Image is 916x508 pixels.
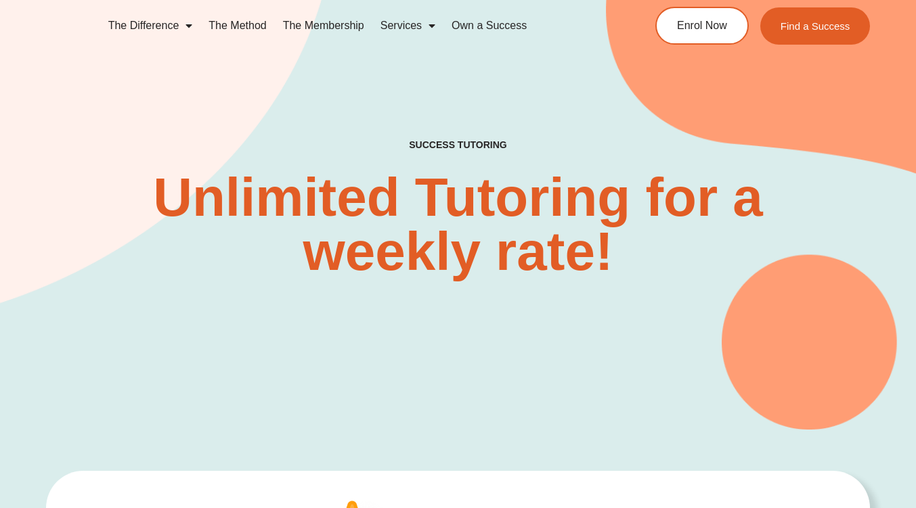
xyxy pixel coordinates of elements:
h2: Unlimited Tutoring for a weekly rate! [100,170,816,279]
span: Find a Success [781,21,850,31]
a: Find a Success [760,7,871,45]
h4: SUCCESS TUTORING​ [336,139,580,151]
a: The Membership [275,10,372,41]
nav: Menu [100,10,608,41]
a: The Method [200,10,274,41]
a: Services [372,10,443,41]
span: Enrol Now [677,20,727,31]
a: Own a Success [443,10,535,41]
a: The Difference [100,10,201,41]
a: Enrol Now [655,7,749,45]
